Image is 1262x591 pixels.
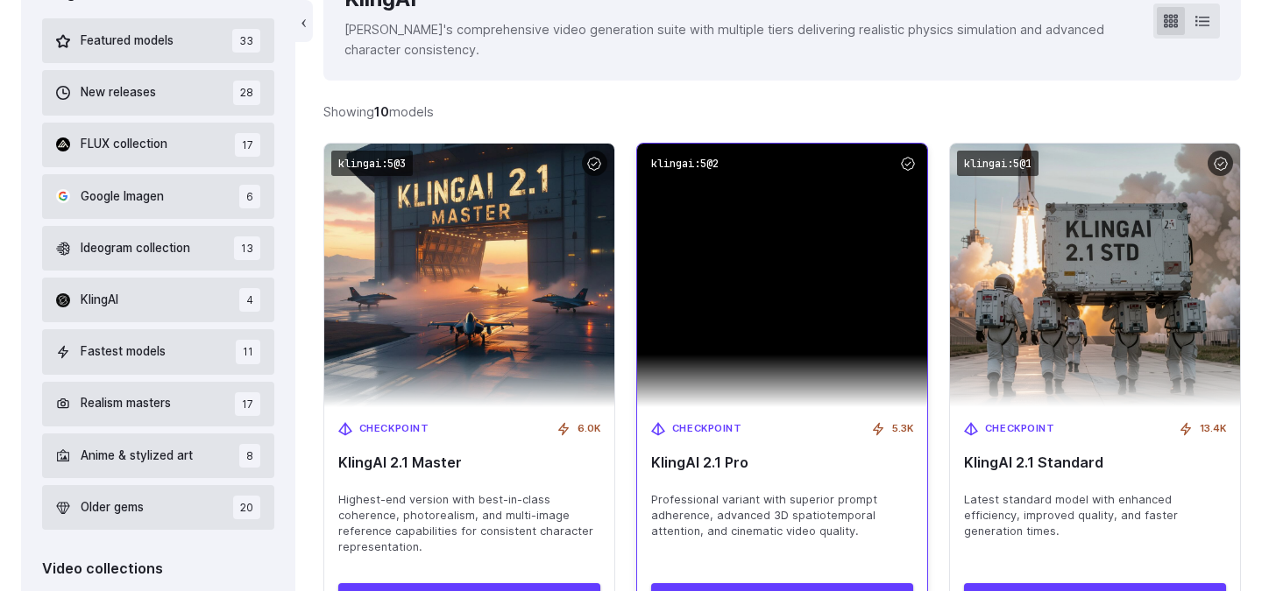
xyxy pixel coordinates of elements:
[892,421,913,437] span: 5.3K
[42,174,274,219] button: Google Imagen 6
[81,239,190,258] span: Ideogram collection
[344,19,1125,60] p: [PERSON_NAME]'s comprehensive video generation suite with multiple tiers delivering realistic phy...
[234,236,260,260] span: 13
[331,151,413,176] code: klingai:5@3
[651,492,913,539] span: Professional variant with superior prompt adherence, advanced 3D spatiotemporal attention, and ci...
[359,421,429,437] span: Checkpoint
[323,102,434,122] div: Showing models
[81,447,193,466] span: Anime & stylized art
[42,226,274,271] button: Ideogram collection 13
[42,433,274,478] button: Anime & stylized art 8
[578,421,600,437] span: 6.0K
[964,454,1226,471] span: KlingAI 2.1 Standard
[42,382,274,426] button: Realism masters 17
[957,151,1039,176] code: klingai:5@1
[42,329,274,374] button: Fastest models 11
[985,421,1055,437] span: Checkpoint
[1200,421,1226,437] span: 13.4K
[233,496,260,519] span: 20
[232,29,260,53] span: 33
[233,81,260,104] span: 28
[651,454,913,471] span: KlingAI 2.1 Pro
[239,288,260,312] span: 4
[42,278,274,322] button: KlingAI 4
[81,342,166,362] span: Fastest models
[42,70,274,115] button: New releases 28
[81,394,171,413] span: Realism masters
[81,291,118,310] span: KlingAI
[81,83,156,102] span: New releases
[235,133,260,157] span: 17
[81,187,164,207] span: Google Imagen
[42,123,274,167] button: FLUX collection 17
[236,340,260,363] span: 11
[950,144,1240,407] img: KlingAI 2.1 Standard
[964,492,1226,539] span: Latest standard model with enhanced efficiency, improved quality, and faster generation times.
[239,185,260,208] span: 6
[42,18,274,63] button: Featured models 33
[81,498,144,517] span: Older gems
[42,485,274,530] button: Older gems 20
[374,104,389,119] strong: 10
[81,32,174,51] span: Featured models
[239,444,260,468] span: 8
[81,135,167,154] span: FLUX collection
[672,421,742,437] span: Checkpoint
[338,492,600,555] span: Highest-end version with best-in-class coherence, photorealism, and multi-image reference capabil...
[42,558,274,580] div: Video collections
[644,151,726,176] code: klingai:5@2
[338,454,600,471] span: KlingAI 2.1 Master
[235,392,260,416] span: 17
[324,144,614,407] img: KlingAI 2.1 Master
